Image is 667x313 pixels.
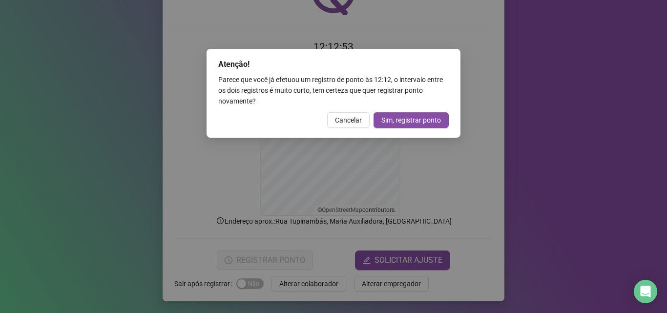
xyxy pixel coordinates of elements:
[381,115,441,125] span: Sim, registrar ponto
[374,112,449,128] button: Sim, registrar ponto
[218,59,449,70] div: Atenção!
[335,115,362,125] span: Cancelar
[634,280,657,303] div: Open Intercom Messenger
[218,74,449,106] div: Parece que você já efetuou um registro de ponto às 12:12 , o intervalo entre os dois registros é ...
[327,112,370,128] button: Cancelar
